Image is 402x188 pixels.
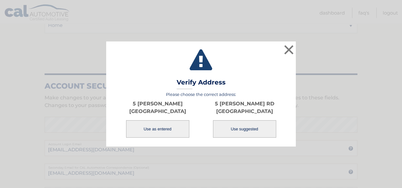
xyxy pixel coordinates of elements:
button: Use suggested [213,120,276,138]
button: × [283,43,295,56]
p: 5 [PERSON_NAME] [GEOGRAPHIC_DATA] [114,100,201,115]
h3: Verify Address [177,78,226,90]
button: Use as entered [126,120,189,138]
div: Please choose the correct address: [114,92,288,138]
p: 5 [PERSON_NAME] RD [GEOGRAPHIC_DATA] [201,100,288,115]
